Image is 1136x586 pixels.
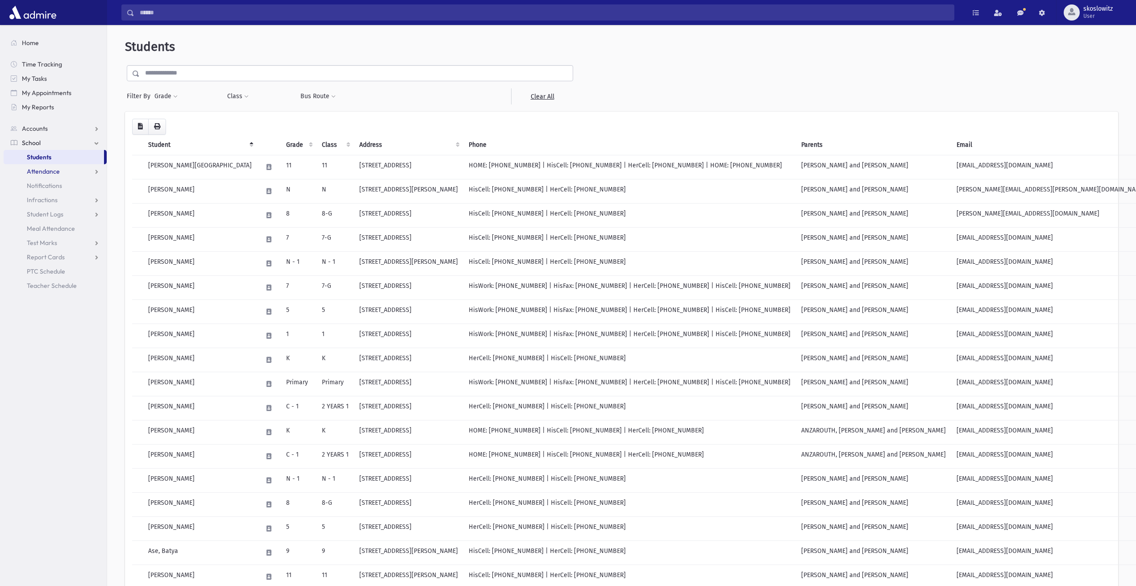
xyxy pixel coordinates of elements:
td: 8-G [316,203,354,227]
button: CSV [132,119,149,135]
td: [PERSON_NAME] [143,251,257,275]
td: 5 [316,299,354,324]
th: Grade: activate to sort column ascending [281,135,316,155]
td: [PERSON_NAME] and [PERSON_NAME] [796,275,951,299]
span: Test Marks [27,239,57,247]
td: 7 [281,227,316,251]
th: Class: activate to sort column ascending [316,135,354,155]
th: Address: activate to sort column ascending [354,135,463,155]
span: Filter By [127,91,154,101]
th: Phone [463,135,796,155]
td: K [281,348,316,372]
span: Time Tracking [22,60,62,68]
a: My Tasks [4,71,107,86]
td: 5 [281,516,316,540]
td: [STREET_ADDRESS] [354,275,463,299]
td: HisCell: [PHONE_NUMBER] | HerCell: [PHONE_NUMBER] [463,227,796,251]
td: K [281,420,316,444]
td: Ase, Batya [143,540,257,565]
td: 11 [316,155,354,179]
td: [PERSON_NAME] and [PERSON_NAME] [796,492,951,516]
a: Notifications [4,179,107,193]
span: Students [27,153,51,161]
th: Parents [796,135,951,155]
input: Search [134,4,954,21]
a: Teacher Schedule [4,278,107,293]
td: [PERSON_NAME] and [PERSON_NAME] [796,324,951,348]
td: [PERSON_NAME] [143,179,257,203]
td: C - 1 [281,444,316,468]
td: [STREET_ADDRESS] [354,155,463,179]
td: [PERSON_NAME] [143,516,257,540]
a: Accounts [4,121,107,136]
span: User [1083,12,1113,20]
td: HerCell: [PHONE_NUMBER] | HisCell: [PHONE_NUMBER] [463,516,796,540]
a: Students [4,150,104,164]
span: My Reports [22,103,54,111]
td: K [316,420,354,444]
span: My Appointments [22,89,71,97]
td: ANZAROUTH, [PERSON_NAME] and [PERSON_NAME] [796,444,951,468]
td: HisWork: [PHONE_NUMBER] | HisFax: [PHONE_NUMBER] | HerCell: [PHONE_NUMBER] | HisCell: [PHONE_NUMBER] [463,372,796,396]
td: [STREET_ADDRESS] [354,372,463,396]
span: Accounts [22,125,48,133]
td: 8-G [316,492,354,516]
span: Students [125,39,175,54]
td: [STREET_ADDRESS][PERSON_NAME] [354,179,463,203]
button: Bus Route [300,88,336,104]
td: ANZAROUTH, [PERSON_NAME] and [PERSON_NAME] [796,420,951,444]
td: [PERSON_NAME] [143,492,257,516]
span: Infractions [27,196,58,204]
td: HerCell: [PHONE_NUMBER] | HisCell: [PHONE_NUMBER] [463,468,796,492]
td: HOME: [PHONE_NUMBER] | HisCell: [PHONE_NUMBER] | HerCell: [PHONE_NUMBER] [463,420,796,444]
td: 8 [281,492,316,516]
td: [PERSON_NAME] [143,420,257,444]
td: 5 [316,516,354,540]
td: 9 [281,540,316,565]
img: AdmirePro [7,4,58,21]
td: [PERSON_NAME] and [PERSON_NAME] [796,396,951,420]
td: N [316,179,354,203]
td: [STREET_ADDRESS] [354,516,463,540]
td: [STREET_ADDRESS] [354,203,463,227]
span: Meal Attendance [27,224,75,233]
td: [PERSON_NAME] [143,275,257,299]
td: [PERSON_NAME] [143,348,257,372]
span: Report Cards [27,253,65,261]
td: 5 [281,299,316,324]
button: Class [227,88,249,104]
a: Test Marks [4,236,107,250]
span: Notifications [27,182,62,190]
span: Attendance [27,167,60,175]
td: [PERSON_NAME] [143,468,257,492]
td: HOME: [PHONE_NUMBER] | HisCell: [PHONE_NUMBER] | HerCell: [PHONE_NUMBER] [463,444,796,468]
td: Primary [281,372,316,396]
td: HerCell: [PHONE_NUMBER] | HisCell: [PHONE_NUMBER] [463,492,796,516]
td: [PERSON_NAME] and [PERSON_NAME] [796,372,951,396]
td: HisWork: [PHONE_NUMBER] | HisFax: [PHONE_NUMBER] | HerCell: [PHONE_NUMBER] | HisCell: [PHONE_NUMBER] [463,299,796,324]
a: Clear All [511,88,573,104]
td: [STREET_ADDRESS] [354,227,463,251]
td: [STREET_ADDRESS][PERSON_NAME] [354,540,463,565]
td: [PERSON_NAME] [143,396,257,420]
button: Print [148,119,166,135]
td: N - 1 [281,468,316,492]
td: 11 [281,155,316,179]
td: [PERSON_NAME][GEOGRAPHIC_DATA] [143,155,257,179]
td: 7-G [316,275,354,299]
td: HisCell: [PHONE_NUMBER] | HerCell: [PHONE_NUMBER] [463,203,796,227]
td: [PERSON_NAME] and [PERSON_NAME] [796,155,951,179]
a: Meal Attendance [4,221,107,236]
a: Report Cards [4,250,107,264]
span: School [22,139,41,147]
span: Home [22,39,39,47]
td: [STREET_ADDRESS] [354,396,463,420]
span: PTC Schedule [27,267,65,275]
td: [PERSON_NAME] and [PERSON_NAME] [796,227,951,251]
span: Student Logs [27,210,63,218]
td: Primary [316,372,354,396]
td: [PERSON_NAME] and [PERSON_NAME] [796,251,951,275]
span: My Tasks [22,75,47,83]
td: 8 [281,203,316,227]
a: Infractions [4,193,107,207]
